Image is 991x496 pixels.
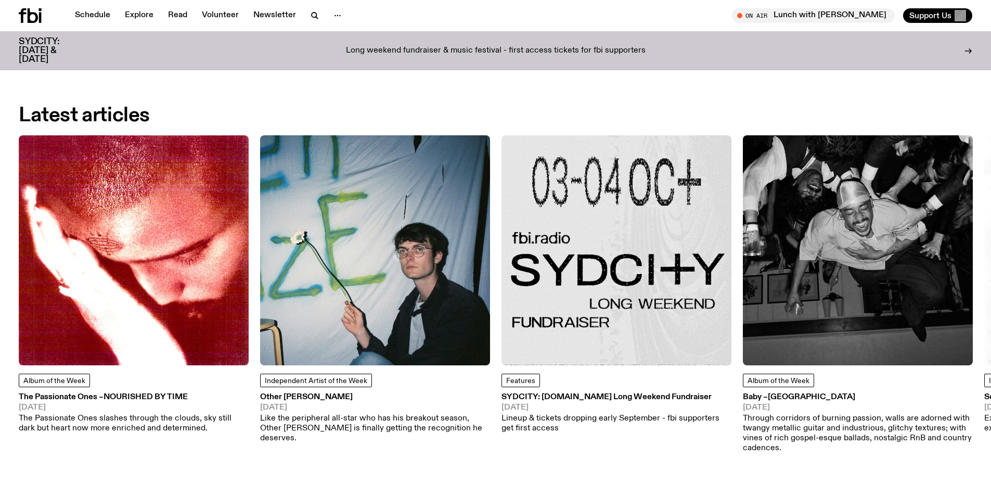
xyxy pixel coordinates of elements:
[260,393,490,401] h3: Other [PERSON_NAME]
[19,404,249,412] span: [DATE]
[501,135,731,365] img: Black text on gray background. Reading top to bottom: 03-04 OCT. fbi.radio SYDCITY LONG WEEKEND F...
[501,393,731,401] h3: SYDCITY: [DOMAIN_NAME] Long Weekend Fundraiser
[23,377,85,385] span: Album of the Week
[501,374,540,387] a: Features
[743,135,973,365] img: A black and white upside down image of Dijon, held up by a group of people. His eyes are closed a...
[501,393,731,434] a: SYDCITY: [DOMAIN_NAME] Long Weekend Fundraiser[DATE]Lineup & tickets dropping early September - f...
[196,8,245,23] a: Volunteer
[19,106,150,125] h2: Latest articles
[19,393,249,434] a: The Passionate Ones –Nourished By Time[DATE]The Passionate Ones slashes through the clouds, sky s...
[501,404,731,412] span: [DATE]
[260,393,490,443] a: Other [PERSON_NAME][DATE]Like the peripheral all-star who has his breakout season, Other [PERSON_...
[260,404,490,412] span: [DATE]
[743,393,973,401] h3: Baby –
[247,8,302,23] a: Newsletter
[909,11,951,20] span: Support Us
[743,393,973,453] a: Baby –[GEOGRAPHIC_DATA][DATE]Through corridors of burning passion, walls are adorned with twangy ...
[260,374,372,387] a: Independent Artist of the Week
[506,377,535,385] span: Features
[743,414,973,454] p: Through corridors of burning passion, walls are adorned with twangy metallic guitar and industrio...
[265,377,367,385] span: Independent Artist of the Week
[19,414,249,434] p: The Passionate Ones slashes through the clouds, sky still dark but heart now more enriched and de...
[743,374,814,387] a: Album of the Week
[104,393,188,401] span: Nourished By Time
[19,37,85,64] h3: SYDCITY: [DATE] & [DATE]
[768,393,855,401] span: [GEOGRAPHIC_DATA]
[19,374,90,387] a: Album of the Week
[119,8,160,23] a: Explore
[162,8,194,23] a: Read
[19,135,249,365] img: A grainy sepia red closeup of Nourished By Time's face. He is looking down, a very overexposed ha...
[732,8,895,23] button: On AirLunch with [PERSON_NAME]
[19,393,249,401] h3: The Passionate Ones –
[346,46,646,56] p: Long weekend fundraiser & music festival - first access tickets for fbi supporters
[903,8,972,23] button: Support Us
[260,135,490,365] img: Other Joe sits to the right of frame, eyes acast, holding a flower with a long stem. He is sittin...
[260,414,490,444] p: Like the peripheral all-star who has his breakout season, Other [PERSON_NAME] is finally getting ...
[501,414,731,434] p: Lineup & tickets dropping early September - fbi supporters get first access
[743,404,973,412] span: [DATE]
[748,377,809,385] span: Album of the Week
[69,8,117,23] a: Schedule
